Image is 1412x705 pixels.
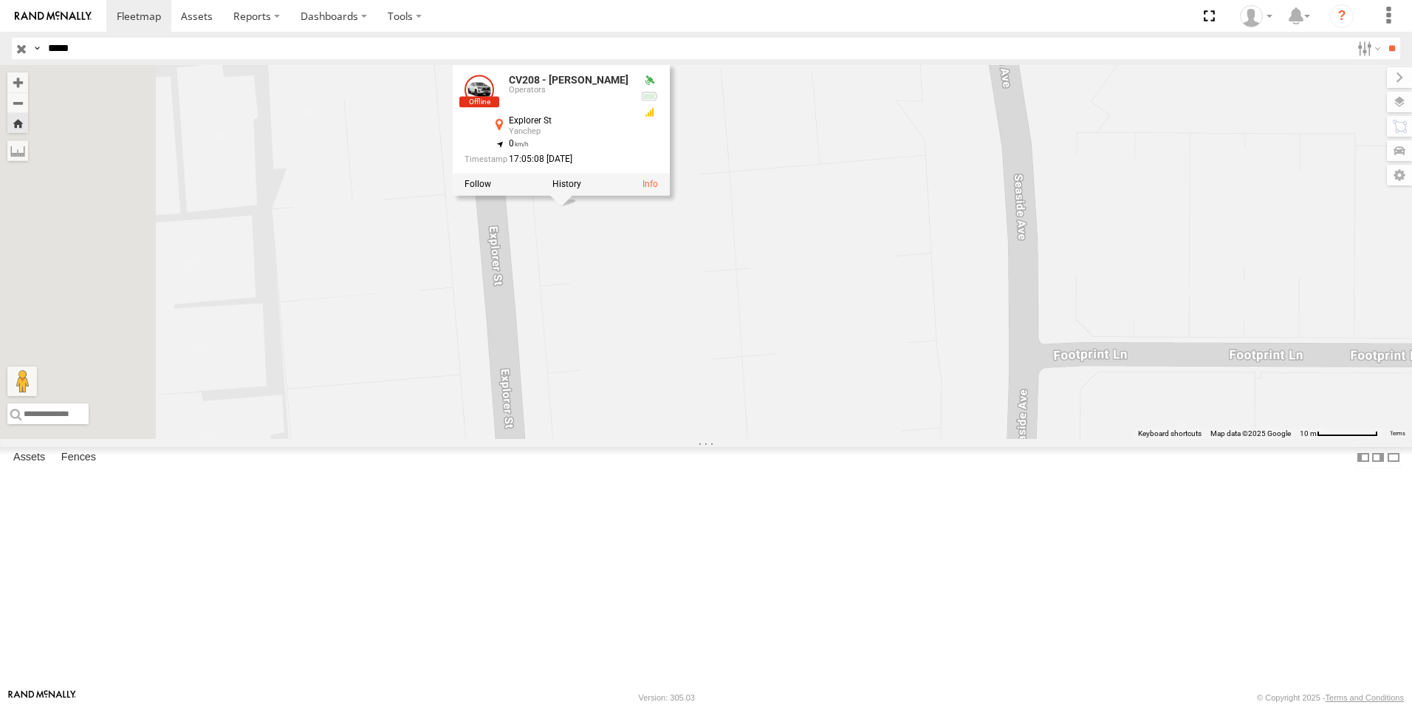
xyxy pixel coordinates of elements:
[31,38,43,59] label: Search Query
[1300,429,1317,437] span: 10 m
[1326,693,1404,702] a: Terms and Conditions
[15,11,92,21] img: rand-logo.svg
[7,367,37,396] button: Drag Pegman onto the map to open Street View
[640,91,658,103] div: No voltage information received from this device.
[509,116,628,126] div: Explorer St
[465,180,491,190] label: Realtime tracking of Asset
[1295,429,1382,439] button: Map Scale: 10 m per 79 pixels
[509,86,628,95] div: Operators
[509,139,529,149] span: 0
[8,690,76,705] a: Visit our Website
[465,75,494,104] a: View Asset Details
[509,128,628,137] div: Yanchep
[1387,165,1412,185] label: Map Settings
[1390,431,1405,437] a: Terms
[552,180,581,190] label: View Asset History
[7,92,28,113] button: Zoom out
[1386,447,1401,469] label: Hide Summary Table
[509,74,628,86] a: CV208 - [PERSON_NAME]
[1235,5,1278,27] div: Hayley Petersen
[7,113,28,133] button: Zoom Home
[1356,447,1371,469] label: Dock Summary Table to the Left
[7,140,28,161] label: Measure
[54,447,103,468] label: Fences
[465,155,628,165] div: Date/time of location update
[1351,38,1383,59] label: Search Filter Options
[1210,429,1291,437] span: Map data ©2025 Google
[640,75,658,86] div: Valid GPS Fix
[1257,693,1404,702] div: © Copyright 2025 -
[6,447,52,468] label: Assets
[640,107,658,119] div: GSM Signal = 3
[1371,447,1385,469] label: Dock Summary Table to the Right
[642,180,658,190] a: View Asset Details
[1330,4,1354,28] i: ?
[7,72,28,92] button: Zoom in
[1138,429,1202,439] button: Keyboard shortcuts
[639,693,695,702] div: Version: 305.03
